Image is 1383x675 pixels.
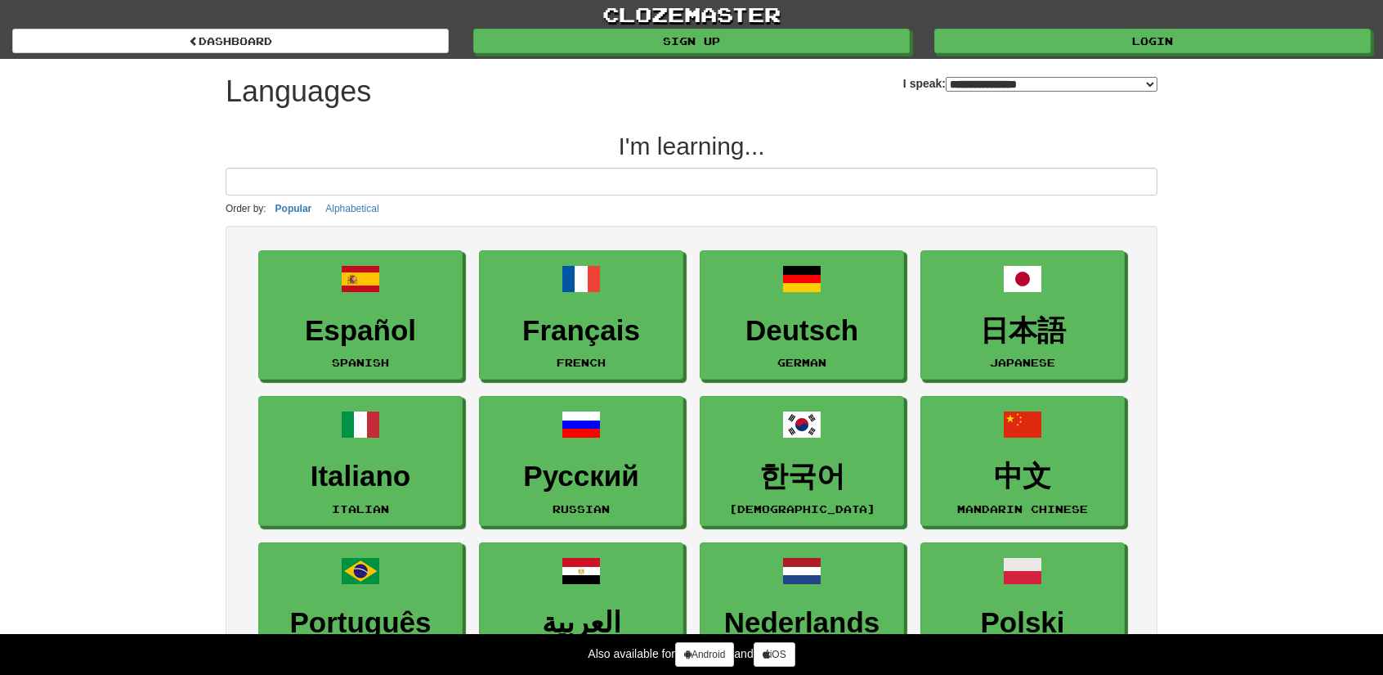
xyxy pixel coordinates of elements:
[473,29,910,53] a: Sign up
[929,461,1116,493] h3: 中文
[920,250,1125,380] a: 日本語Japanese
[479,396,683,526] a: РусскийRussian
[920,396,1125,526] a: 中文Mandarin Chinese
[488,461,674,493] h3: Русский
[226,75,371,108] h1: Languages
[320,200,383,218] button: Alphabetical
[920,542,1125,673] a: PolskiPolish
[700,542,904,673] a: NederlandsDutch
[709,461,895,493] h3: 한국어
[479,542,683,673] a: العربيةArabic
[553,503,610,515] small: Russian
[271,200,317,218] button: Popular
[267,461,454,493] h3: Italiano
[929,607,1116,639] h3: Polski
[12,29,449,53] a: dashboard
[903,75,1157,92] label: I speak:
[488,315,674,347] h3: Français
[700,396,904,526] a: 한국어[DEMOGRAPHIC_DATA]
[957,503,1088,515] small: Mandarin Chinese
[754,642,795,667] a: iOS
[777,357,826,368] small: German
[700,250,904,380] a: DeutschGerman
[675,642,734,667] a: Android
[557,357,606,368] small: French
[258,396,463,526] a: ItalianoItalian
[332,357,389,368] small: Spanish
[934,29,1371,53] a: Login
[929,315,1116,347] h3: 日本語
[946,77,1157,92] select: I speak:
[709,607,895,639] h3: Nederlands
[267,315,454,347] h3: Español
[990,357,1055,368] small: Japanese
[332,503,389,515] small: Italian
[729,503,875,515] small: [DEMOGRAPHIC_DATA]
[479,250,683,380] a: FrançaisFrench
[226,133,1157,160] h2: I'm learning...
[258,542,463,673] a: PortuguêsPortuguese
[709,315,895,347] h3: Deutsch
[226,203,266,214] small: Order by:
[267,607,454,639] h3: Português
[258,250,463,380] a: EspañolSpanish
[488,607,674,639] h3: العربية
